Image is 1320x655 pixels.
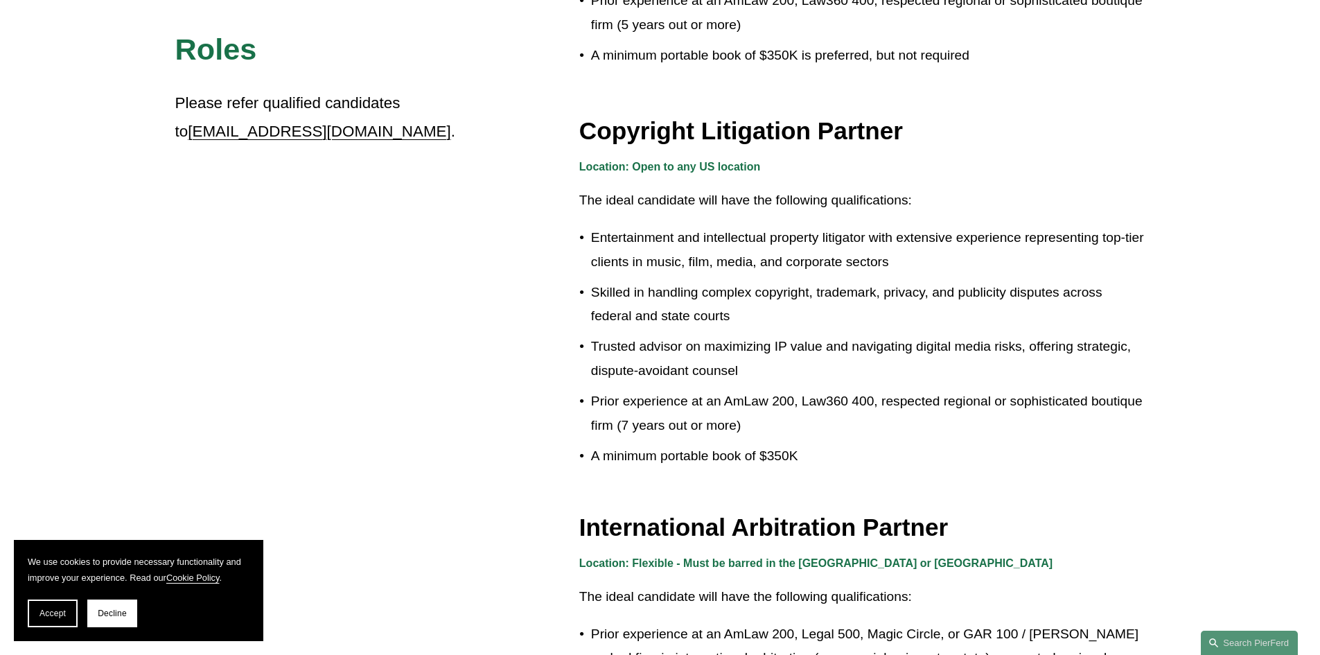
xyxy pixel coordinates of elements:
[14,540,263,641] section: Cookie banner
[591,226,1145,274] p: Entertainment and intellectual property litigator with extensive experience representing top-tier...
[579,189,1145,213] p: The ideal candidate will have the following qualifications:
[591,44,1145,68] p: A minimum portable book of $350K is preferred, but not required
[175,33,257,66] span: Roles
[39,609,66,618] span: Accept
[28,554,249,586] p: We use cookies to provide necessary functionality and improve your experience. Read our .
[591,444,1145,469] p: A minimum portable book of $350K
[579,557,1053,569] strong: Location: Flexible - Must be barred in the [GEOGRAPHIC_DATA] or [GEOGRAPHIC_DATA]
[579,161,760,173] strong: Location: Open to any US location
[188,123,450,140] a: [EMAIL_ADDRESS][DOMAIN_NAME]
[591,390,1145,437] p: Prior experience at an AmLaw 200, Law360 400, respected regional or sophisticated boutique firm (...
[1201,631,1298,655] a: Search this site
[579,116,1145,146] h3: Copyright Litigation Partner
[175,89,458,146] p: Please refer qualified candidates to .
[579,512,1145,543] h3: International Arbitration Partner
[579,585,1145,609] p: The ideal candidate will have the following qualifications:
[591,281,1145,329] p: Skilled in handling complex copyright, trademark, privacy, and publicity disputes across federal ...
[166,573,220,583] a: Cookie Policy
[87,600,137,627] button: Decline
[28,600,78,627] button: Accept
[591,335,1145,383] p: Trusted advisor on maximizing IP value and navigating digital media risks, offering strategic, di...
[98,609,127,618] span: Decline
